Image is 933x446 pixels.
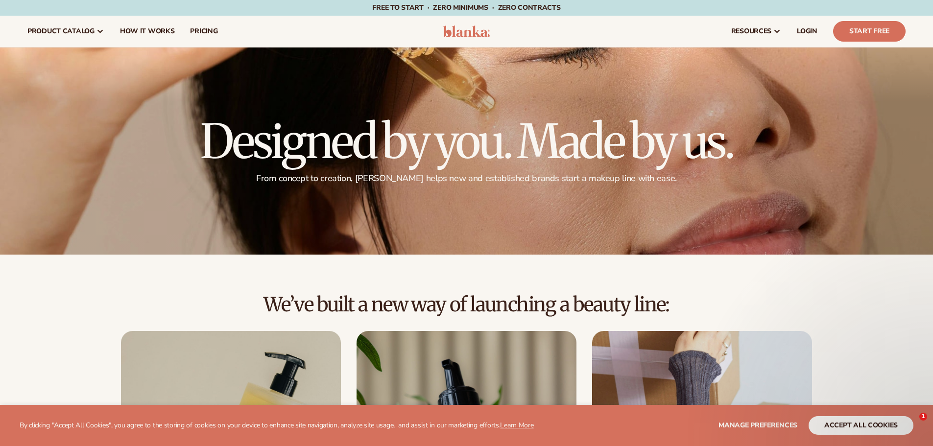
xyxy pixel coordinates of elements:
span: resources [731,27,771,35]
span: pricing [190,27,217,35]
a: product catalog [20,16,112,47]
span: Free to start · ZERO minimums · ZERO contracts [372,3,560,12]
span: Manage preferences [718,421,797,430]
a: Learn More [500,421,533,430]
h2: We’ve built a new way of launching a beauty line: [27,294,906,315]
img: logo [443,25,490,37]
button: Manage preferences [718,416,797,435]
h1: Designed by you. Made by us. [200,118,733,165]
p: From concept to creation, [PERSON_NAME] helps new and established brands start a makeup line with... [200,173,733,184]
a: How It Works [112,16,183,47]
button: accept all cookies [809,416,913,435]
a: pricing [182,16,225,47]
span: How It Works [120,27,175,35]
p: By clicking "Accept All Cookies", you agree to the storing of cookies on your device to enhance s... [20,422,534,430]
a: resources [723,16,789,47]
span: 1 [919,413,927,421]
a: LOGIN [789,16,825,47]
span: product catalog [27,27,95,35]
span: LOGIN [797,27,817,35]
a: Start Free [833,21,906,42]
iframe: Intercom live chat [899,413,923,436]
